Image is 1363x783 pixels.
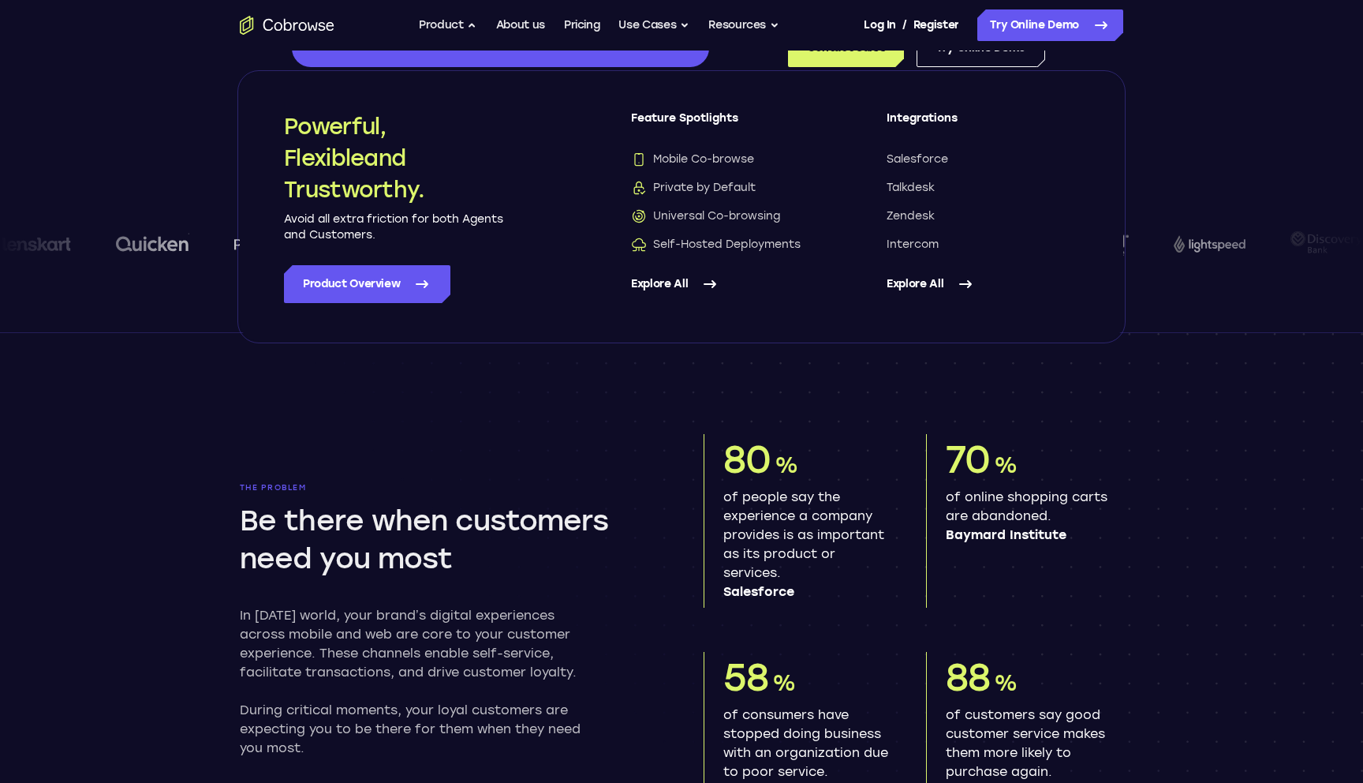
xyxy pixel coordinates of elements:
[631,208,780,224] span: Universal Co-browsing
[887,265,1079,303] a: Explore All
[240,483,659,493] p: The problem
[887,180,935,196] span: Talkdesk
[723,654,768,700] span: 58
[284,111,505,205] h2: Powerful, Flexible and Trustworthy.
[887,152,1079,167] a: Salesforce
[631,152,823,167] a: Mobile Co-browseMobile Co-browse
[631,152,647,167] img: Mobile Co-browse
[1056,232,1128,257] img: AMN Healthcare
[240,16,334,35] a: Go to the home page
[631,208,823,224] a: Universal Co-browsingUniversal Co-browsing
[233,238,313,250] img: prudential
[708,9,779,41] button: Resources
[618,9,689,41] button: Use Cases
[723,583,888,601] span: Salesforce
[631,180,756,196] span: Private by Default
[887,111,1079,139] span: Integrations
[496,9,545,41] a: About us
[772,669,795,696] span: %
[240,701,596,758] p: During critical moments, your loyal customers are expecting you to be there for them when they ne...
[887,237,1079,253] a: Intercom
[946,488,1111,545] p: of online shopping carts are abandoned.
[240,606,596,682] p: In [DATE] world, your brand’s digital experiences across mobile and web are core to your customer...
[977,9,1123,41] a: Try Online Demo
[775,451,797,478] span: %
[887,208,935,224] span: Zendesk
[994,451,1017,478] span: %
[564,9,600,41] a: Pricing
[902,16,907,35] span: /
[887,152,948,167] span: Salesforce
[631,237,801,253] span: Self-Hosted Deployments
[723,436,771,482] span: 80
[284,212,505,243] p: Avoid all extra friction for both Agents and Customers.
[946,654,990,700] span: 88
[631,180,647,196] img: Private by Default
[864,9,895,41] a: Log In
[631,237,823,253] a: Self-Hosted DeploymentsSelf-Hosted Deployments
[631,152,754,167] span: Mobile Co-browse
[723,488,888,601] p: of people say the experience a company provides is as important as its product or services.
[631,265,823,303] a: Explore All
[913,9,959,41] a: Register
[631,111,823,139] span: Feature Spotlights
[240,502,653,578] h2: Be there when customers need you most
[631,237,647,253] img: Self-Hosted Deployments
[887,237,939,253] span: Intercom
[946,526,1111,545] span: Baymard Institute
[419,9,477,41] button: Product
[887,180,1079,196] a: Talkdesk
[887,208,1079,224] a: Zendesk
[631,180,823,196] a: Private by DefaultPrivate by Default
[994,669,1017,696] span: %
[946,436,990,482] span: 70
[284,265,450,303] a: Product Overview
[631,208,647,224] img: Universal Co-browsing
